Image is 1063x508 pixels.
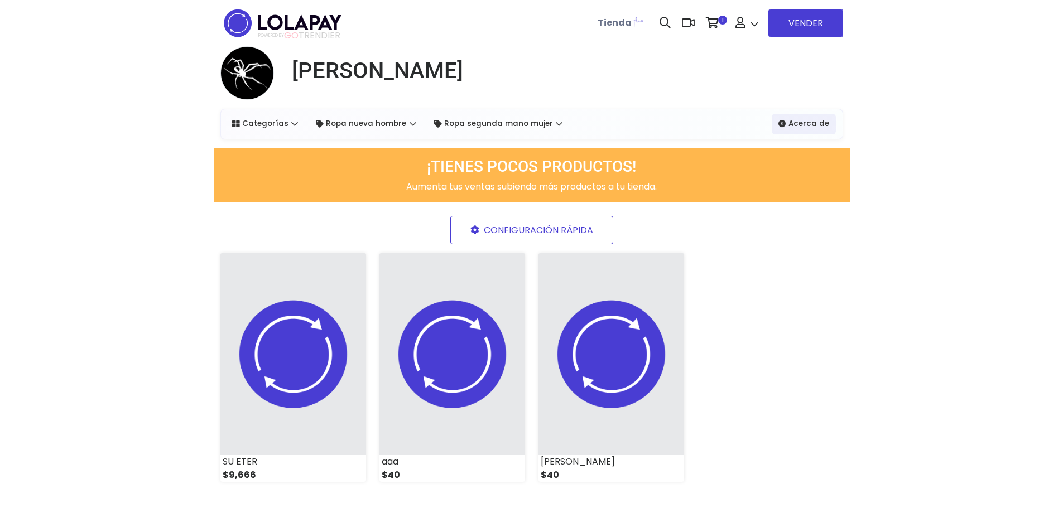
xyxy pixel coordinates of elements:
a: Acerca de [772,114,836,134]
div: $9,666 [220,468,366,482]
img: Lolapay Plus [632,14,645,28]
span: TRENDIER [258,31,340,41]
img: small.png [538,253,684,455]
a: 1 [700,6,730,40]
a: Ropa nueva hombre [309,114,423,134]
img: logo [220,6,345,41]
p: Aumenta tus ventas subiendo más productos a tu tienda. [220,180,843,193]
img: small.png [220,253,366,455]
a: [PERSON_NAME] $40 [538,253,684,482]
a: Ropa segunda mano mujer [427,114,570,134]
span: POWERED BY [258,32,284,38]
a: VENDER [768,9,843,37]
span: GO [284,29,299,42]
a: CONFIGURACIÓN RÁPIDA [450,216,613,244]
div: aaa [379,455,525,468]
h3: ¡TIENES POCOS PRODUCTOS! [220,157,843,176]
div: $40 [379,468,525,482]
a: SU ETER $9,666 [220,253,366,482]
a: Categorías [225,114,305,134]
b: Tienda [598,16,632,29]
img: small.png [379,253,525,455]
span: 1 [718,16,727,25]
div: [PERSON_NAME] [538,455,684,468]
div: SU ETER [220,455,366,468]
div: $40 [538,468,684,482]
a: aaa $40 [379,253,525,482]
a: [PERSON_NAME] [283,57,463,84]
h1: [PERSON_NAME] [292,57,463,84]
